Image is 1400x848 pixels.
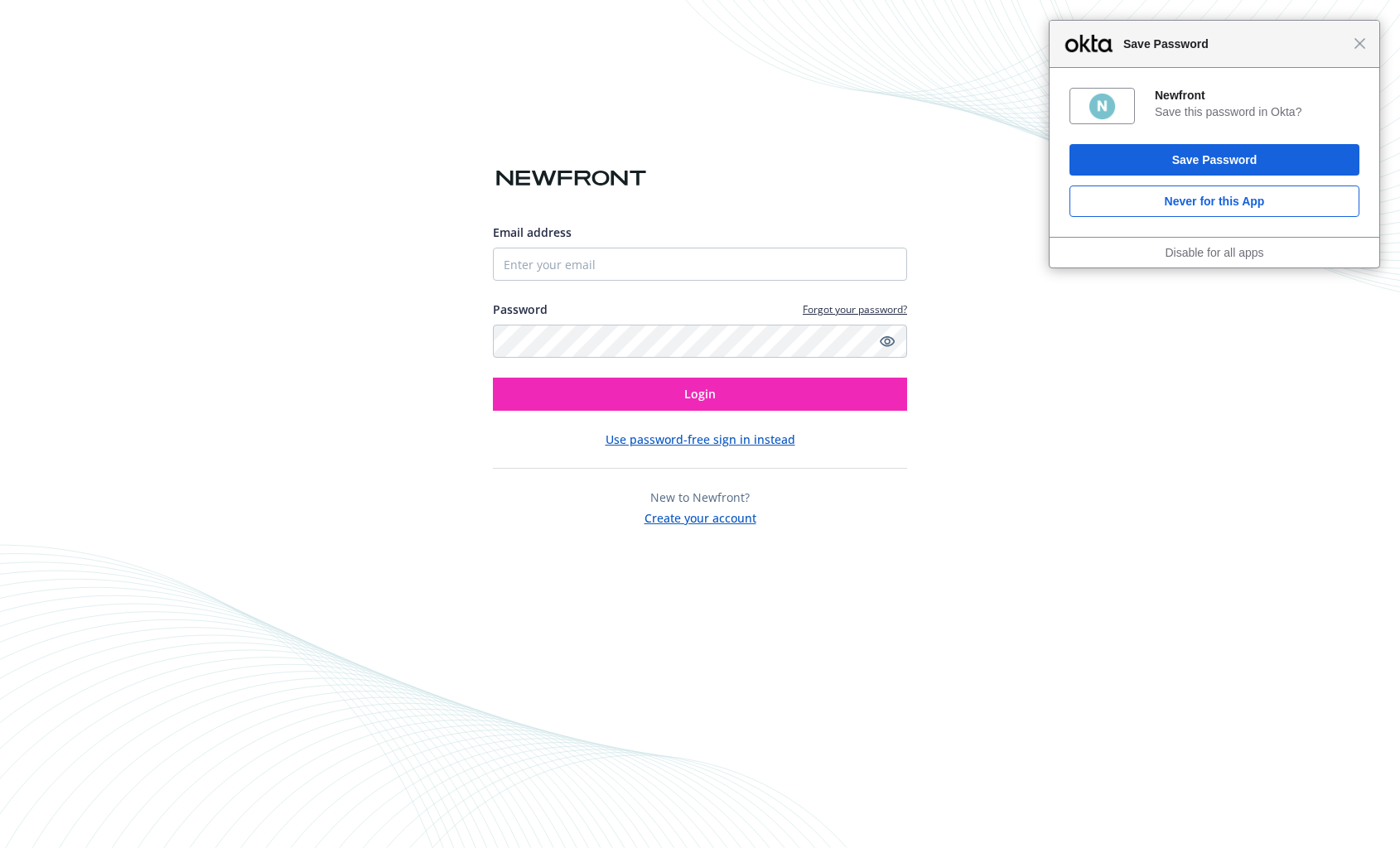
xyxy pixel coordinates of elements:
img: Newfront logo [493,164,649,193]
span: Email address [493,224,572,240]
label: Password [493,301,548,318]
a: Disable for all apps [1165,246,1263,259]
span: New to Newfront? [650,489,750,505]
div: Newfront [1155,88,1359,103]
span: Save Password [1115,34,1354,54]
span: Close [1354,37,1366,50]
button: Save Password [1069,144,1359,176]
button: Use password-free sign in instead [606,431,795,448]
a: Forgot your password? [803,302,907,316]
a: Show password [877,331,897,351]
span: Login [684,386,716,402]
input: Enter your password [493,325,907,358]
button: Create your account [644,506,756,527]
button: Never for this App [1069,185,1359,217]
div: Save this password in Okta? [1155,104,1359,119]
input: Enter your email [493,248,907,281]
img: eUJ+lgAAAAZJREFUAwABwJKzjm6Q5QAAAABJRU5ErkJggg== [1088,92,1117,121]
button: Login [493,378,907,411]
